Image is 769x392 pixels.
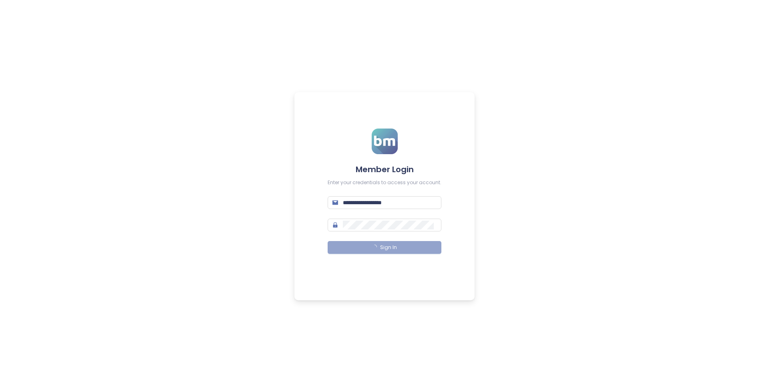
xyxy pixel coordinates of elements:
span: mail [332,200,338,205]
span: Sign In [380,244,397,251]
button: Sign In [328,241,441,254]
span: lock [332,222,338,228]
div: Enter your credentials to access your account. [328,179,441,187]
h4: Member Login [328,164,441,175]
span: loading [372,244,377,249]
img: logo [372,129,398,154]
